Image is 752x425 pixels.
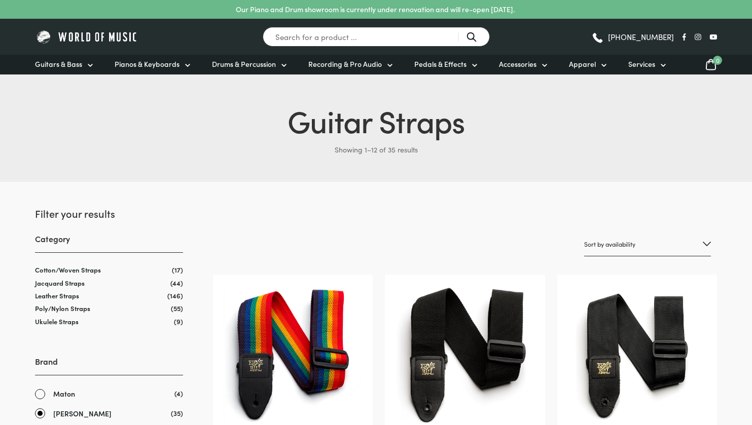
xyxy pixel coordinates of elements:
img: Ernie Ball Strap Black [395,285,534,424]
iframe: Chat with our support team [605,314,752,425]
a: [PERSON_NAME] [35,408,183,419]
img: Ernie Ball 2" Seatbelt Webbing Strap Black [567,285,707,424]
a: Leather Straps [35,291,79,300]
img: World of Music [35,29,139,45]
span: Drums & Percussion [212,59,276,69]
a: Jacquard Straps [35,278,85,288]
span: (17) [172,265,183,274]
span: Pedals & Effects [414,59,467,69]
a: Cotton/Woven Straps [35,265,101,275]
span: [PHONE_NUMBER] [608,33,674,41]
span: (4) [174,388,183,399]
span: Recording & Pro Audio [308,59,382,69]
span: Services [628,59,655,69]
h1: Guitar Straps [35,99,717,141]
a: [PHONE_NUMBER] [591,29,674,45]
p: Showing 1–12 of 35 results [35,141,717,158]
span: (35) [171,408,183,418]
input: Search for a product ... [263,27,490,47]
span: Guitars & Bass [35,59,82,69]
span: [PERSON_NAME] [53,408,112,419]
h3: Category [35,233,183,253]
span: Maton [53,388,75,400]
span: (146) [167,291,183,300]
span: Pianos & Keyboards [115,59,180,69]
span: 0 [713,56,722,65]
a: Maton [35,388,183,400]
h3: Brand [35,356,183,375]
a: Ukulele Straps [35,317,79,326]
a: Poly/Nylon Straps [35,303,90,313]
span: (9) [174,317,183,326]
p: Our Piano and Drum showroom is currently under renovation and will re-open [DATE]. [236,4,515,15]
span: Apparel [569,59,596,69]
img: Ernie Ball Rainbow Strap [223,285,363,424]
span: (44) [170,279,183,287]
span: Accessories [499,59,536,69]
span: (55) [171,304,183,313]
h2: Filter your results [35,206,183,220]
select: Shop order [584,233,711,256]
